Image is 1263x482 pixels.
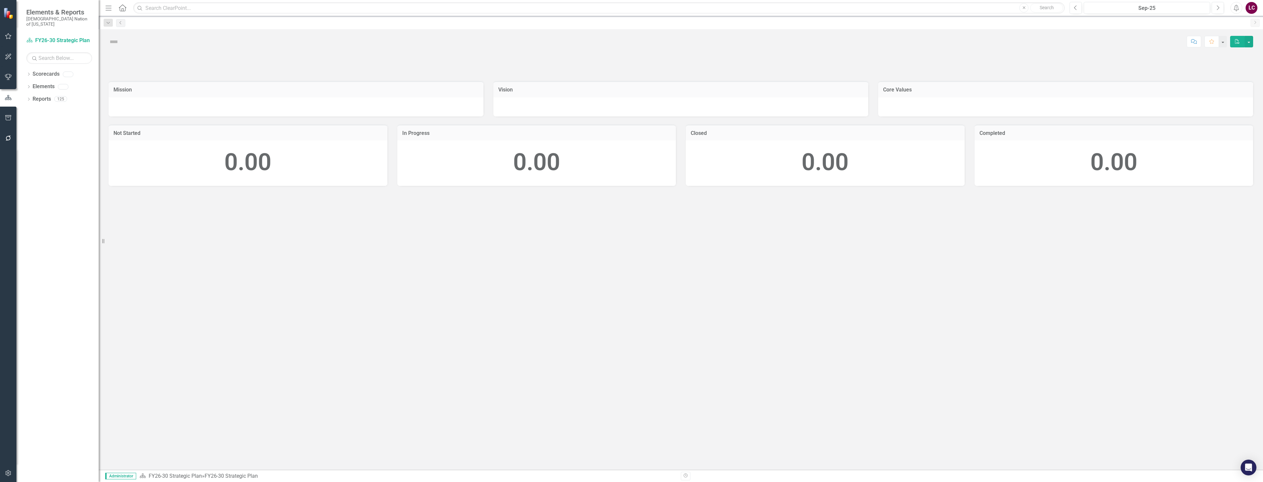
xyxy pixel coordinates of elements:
[691,130,960,136] h3: Closed
[26,8,92,16] span: Elements & Reports
[1030,3,1063,13] button: Search
[26,16,92,27] small: [DEMOGRAPHIC_DATA] Nation of [US_STATE]
[883,87,1248,93] h3: Core Values
[113,87,479,93] h3: Mission
[3,8,15,19] img: ClearPoint Strategy
[1084,2,1210,14] button: Sep-25
[149,473,202,479] a: FY26-30 Strategic Plan
[54,96,67,102] div: 125
[692,145,958,179] div: 0.00
[205,473,258,479] div: FY26-30 Strategic Plan
[109,37,119,47] img: Not Defined
[1241,460,1256,475] div: Open Intercom Messenger
[1086,4,1208,12] div: Sep-25
[1246,2,1257,14] button: LC
[115,145,381,179] div: 0.00
[402,130,671,136] h3: In Progress
[26,52,92,64] input: Search Below...
[33,95,51,103] a: Reports
[33,83,55,90] a: Elements
[404,145,670,179] div: 0.00
[133,2,1065,14] input: Search ClearPoint...
[498,87,863,93] h3: Vision
[981,145,1247,179] div: 0.00
[1040,5,1054,10] span: Search
[26,37,92,44] a: FY26-30 Strategic Plan
[979,130,1249,136] h3: Completed
[113,130,383,136] h3: Not Started
[33,70,60,78] a: Scorecards
[139,472,676,480] div: »
[105,473,136,479] span: Administrator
